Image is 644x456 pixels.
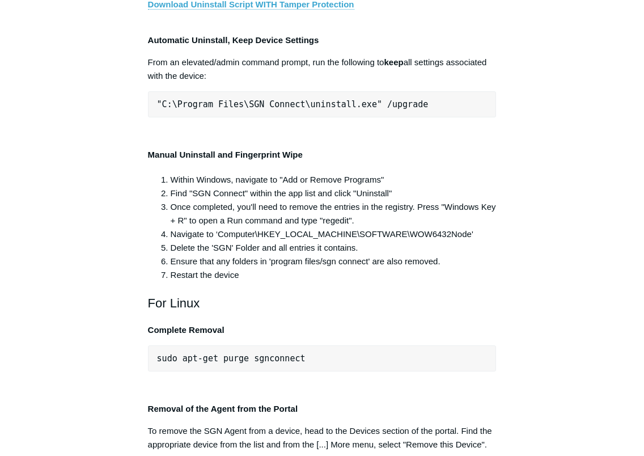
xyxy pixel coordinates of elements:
[171,268,497,282] li: Restart the device
[171,241,497,255] li: Delete the 'SGN' Folder and all entries it contains.
[148,57,487,81] span: From an elevated/admin command prompt, run the following to all settings associated with the device:
[171,227,497,241] li: Navigate to ‘Computer\HKEY_LOCAL_MACHINE\SOFTWARE\WOW6432Node'
[148,150,303,159] strong: Manual Uninstall and Fingerprint Wipe
[148,404,298,413] strong: Removal of the Agent from the Portal
[148,293,497,313] h2: For Linux
[384,57,403,67] strong: keep
[148,35,319,45] strong: Automatic Uninstall, Keep Device Settings
[171,173,497,187] li: Within Windows, navigate to "Add or Remove Programs"
[148,345,497,371] pre: sudo apt-get purge sgnconnect
[148,426,492,449] span: To remove the SGN Agent from a device, head to the Devices section of the portal. Find the approp...
[171,187,497,200] li: Find "SGN Connect" within the app list and click "Uninstall"
[171,200,497,227] li: Once completed, you'll need to remove the entries in the registry. Press "Windows Key + R" to ope...
[171,255,497,268] li: Ensure that any folders in 'program files/sgn connect' are also removed.
[157,99,429,109] span: "C:\Program Files\SGN Connect\uninstall.exe" /upgrade
[148,325,224,335] strong: Complete Removal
